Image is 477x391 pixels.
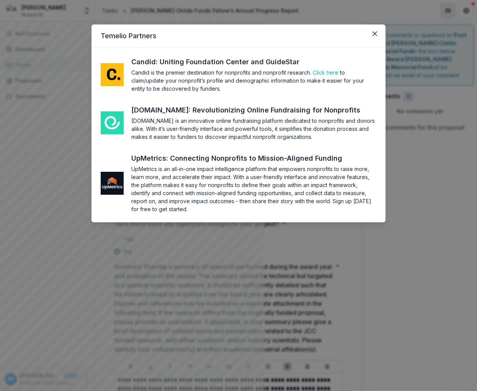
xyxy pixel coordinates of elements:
img: me [101,63,124,86]
img: me [101,111,124,134]
a: UpMetrics: Connecting Nonprofits to Mission-Aligned Funding [131,153,356,163]
img: me [101,172,124,195]
header: Temelio Partners [91,24,386,47]
section: [DOMAIN_NAME] is an innovative online fundraising platform dedicated to nonprofits and donors ali... [131,117,376,141]
button: Close [369,28,381,40]
section: UpMetrics is an all-in-one impact intelligence platform that empowers nonprofits to raise more, l... [131,165,376,213]
a: Candid: Uniting Foundation Center and GuideStar [131,57,314,67]
section: Candid is the premier destination for nonprofits and nonprofit research. to claim/update your non... [131,68,376,93]
a: [DOMAIN_NAME]: Revolutionizing Online Fundraising for Nonprofits [131,105,374,115]
a: Click here [313,69,338,76]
